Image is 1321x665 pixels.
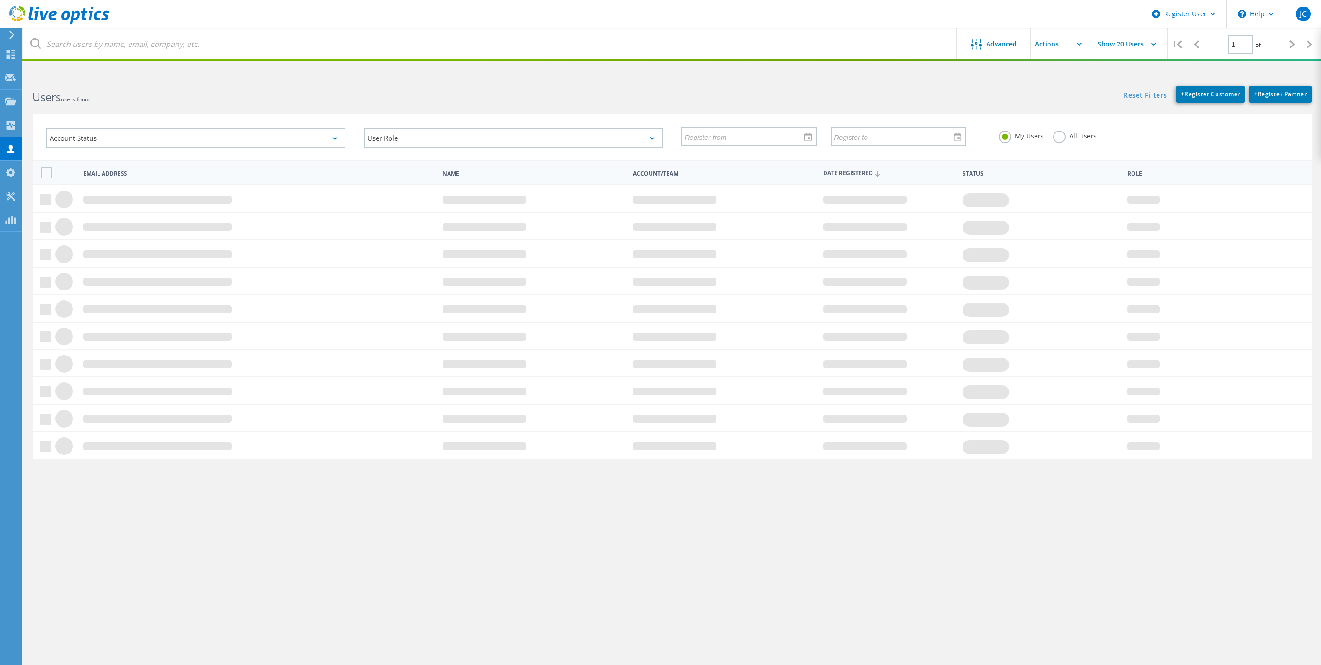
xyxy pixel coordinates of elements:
[999,131,1044,139] label: My Users
[1176,86,1245,103] a: +Register Customer
[823,171,955,177] span: Date Registered
[1238,10,1246,18] svg: \n
[633,171,815,177] span: Account/Team
[1053,131,1097,139] label: All Users
[23,28,957,60] input: Search users by name, email, company, etc.
[1124,92,1167,100] a: Reset Filters
[682,128,809,145] input: Register from
[61,95,91,103] span: users found
[83,171,435,177] span: Email Address
[1181,90,1240,98] span: Register Customer
[832,128,959,145] input: Register to
[1300,10,1307,18] span: JC
[963,171,1119,177] span: Status
[1254,90,1258,98] b: +
[46,128,345,148] div: Account Status
[443,171,625,177] span: Name
[1256,41,1261,49] span: of
[33,90,61,105] b: Users
[1168,28,1187,61] div: |
[986,41,1017,47] span: Advanced
[1181,90,1184,98] b: +
[1249,86,1312,103] a: +Register Partner
[1127,171,1297,177] span: Role
[364,128,663,148] div: User Role
[1254,90,1307,98] span: Register Partner
[1302,28,1321,61] div: |
[9,20,109,26] a: Live Optics Dashboard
